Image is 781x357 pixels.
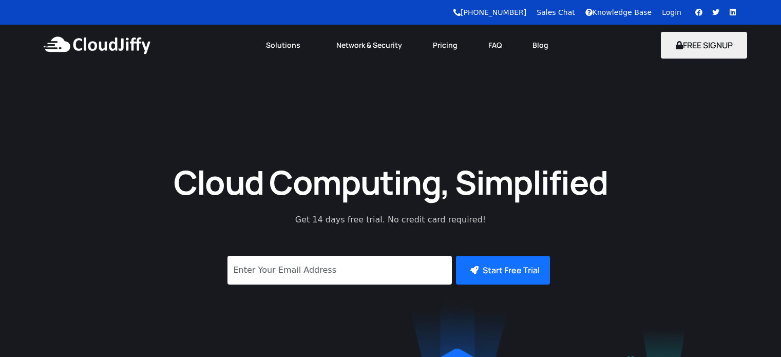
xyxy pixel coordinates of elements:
a: Network & Security [321,34,417,57]
a: FREE SIGNUP [661,40,748,51]
a: FAQ [473,34,517,57]
button: Start Free Trial [456,256,550,285]
a: Login [662,8,681,16]
a: Sales Chat [537,8,575,16]
a: Solutions [251,34,321,57]
p: Get 14 days free trial. No credit card required! [250,214,532,226]
h1: Cloud Computing, Simplified [160,161,622,203]
a: [PHONE_NUMBER] [453,8,526,16]
input: Enter Your Email Address [227,256,452,285]
a: Pricing [417,34,473,57]
a: Blog [517,34,564,57]
a: Knowledge Base [585,8,652,16]
button: FREE SIGNUP [661,32,748,59]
